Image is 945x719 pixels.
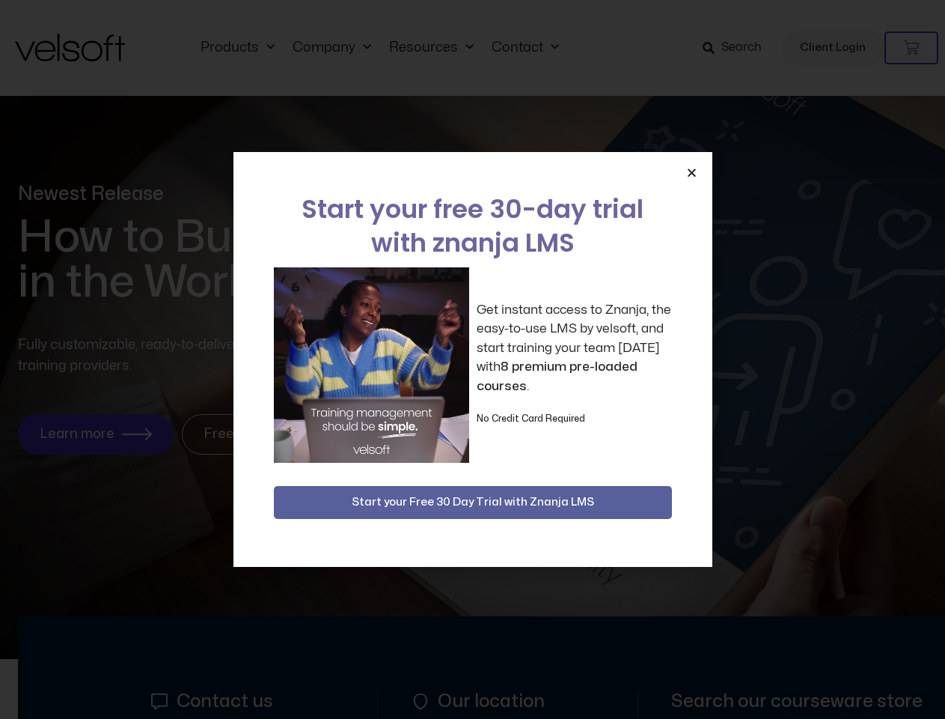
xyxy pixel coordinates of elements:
span: Start your Free 30 Day Trial with Znanja LMS [352,494,594,512]
h2: Start your free 30-day trial with znanja LMS [274,192,672,260]
a: Close [686,167,697,178]
strong: 8 premium pre-loaded courses [477,360,637,392]
img: a woman sitting at her laptop dancing [274,267,469,463]
strong: No Credit Card Required [477,414,585,423]
button: Start your Free 30 Day Trial with Znanja LMS [274,486,672,519]
p: Get instant access to Znanja, the easy-to-use LMS by velsoft, and start training your team [DATE]... [477,300,672,396]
